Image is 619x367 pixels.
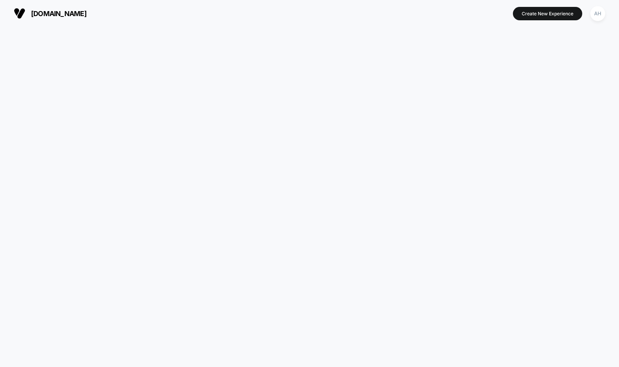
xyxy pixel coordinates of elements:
[513,7,582,20] button: Create New Experience
[14,8,25,19] img: Visually logo
[588,6,608,21] button: AH
[31,10,87,18] span: [DOMAIN_NAME]
[11,7,89,20] button: [DOMAIN_NAME]
[590,6,605,21] div: AH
